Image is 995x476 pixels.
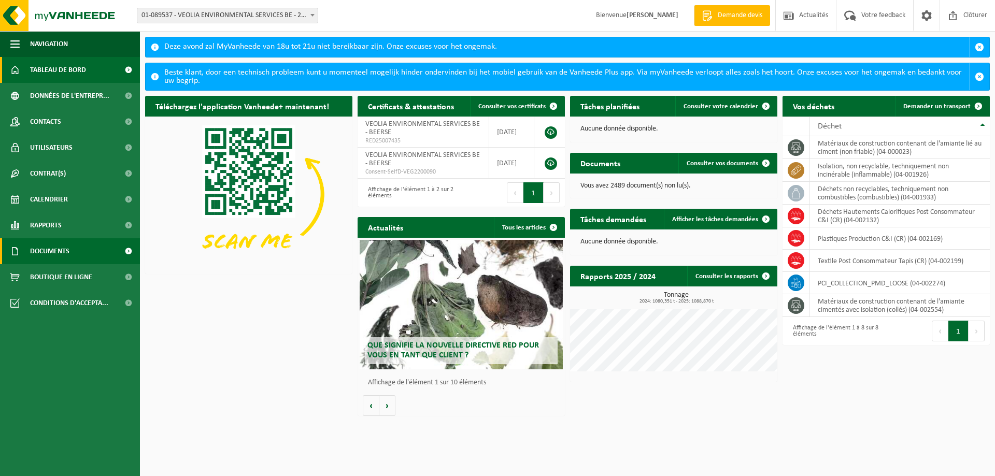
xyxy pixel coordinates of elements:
[570,96,650,116] h2: Tâches planifiées
[137,8,318,23] span: 01-089537 - VEOLIA ENVIRONMENTAL SERVICES BE - 2340 BEERSE, LILSE DIJK 19
[969,321,985,341] button: Next
[687,266,776,286] a: Consulter les rapports
[575,292,777,304] h3: Tonnage
[903,103,971,110] span: Demander un transport
[489,148,534,179] td: [DATE]
[570,266,666,286] h2: Rapports 2025 / 2024
[895,96,989,117] a: Demander un transport
[365,120,480,136] span: VEOLIA ENVIRONMENTAL SERVICES BE - BEERSE
[30,135,73,161] span: Utilisateurs
[570,209,657,229] h2: Tâches demandées
[470,96,564,117] a: Consulter vos certificats
[810,227,990,250] td: Plastiques Production C&I (CR) (04-002169)
[358,96,464,116] h2: Certificats & attestations
[684,103,758,110] span: Consulter votre calendrier
[810,250,990,272] td: Textile Post Consommateur Tapis (CR) (04-002199)
[580,125,767,133] p: Aucune donnée disponible.
[360,240,563,369] a: Que signifie la nouvelle directive RED pour vous en tant que client ?
[367,341,539,359] span: Que signifie la nouvelle directive RED pour vous en tant que client ?
[507,182,523,203] button: Previous
[489,117,534,148] td: [DATE]
[783,96,845,116] h2: Vos déchets
[365,168,481,176] span: Consent-SelfD-VEG2200090
[478,103,546,110] span: Consulter vos certificats
[30,186,68,212] span: Calendrier
[678,153,776,174] a: Consulter vos documents
[145,96,339,116] h2: Téléchargez l'application Vanheede+ maintenant!
[30,83,109,109] span: Données de l'entrepr...
[30,109,61,135] span: Contacts
[810,272,990,294] td: PCI_COLLECTION_PMD_LOOSE (04-002274)
[365,137,481,145] span: RED25007435
[675,96,776,117] a: Consulter votre calendrier
[30,238,69,264] span: Documents
[627,11,678,19] strong: [PERSON_NAME]
[368,379,560,386] p: Affichage de l'élément 1 sur 10 éléments
[788,320,881,342] div: Affichage de l'élément 1 à 8 sur 8 éléments
[363,395,379,416] button: Vorige
[932,321,948,341] button: Previous
[544,182,560,203] button: Next
[30,161,66,186] span: Contrat(s)
[363,181,456,204] div: Affichage de l'élément 1 à 2 sur 2 éléments
[580,182,767,190] p: Vous avez 2489 document(s) non lu(s).
[30,212,62,238] span: Rapports
[580,238,767,246] p: Aucune donnée disponible.
[810,136,990,159] td: matériaux de construction contenant de l'amiante lié au ciment (non friable) (04-000023)
[810,294,990,317] td: matériaux de construction contenant de l'amiante cimentés avec isolation (collés) (04-002554)
[570,153,631,173] h2: Documents
[494,217,564,238] a: Tous les articles
[30,31,68,57] span: Navigation
[30,264,92,290] span: Boutique en ligne
[664,209,776,229] a: Afficher les tâches demandées
[672,216,758,223] span: Afficher les tâches demandées
[694,5,770,26] a: Demande devis
[523,182,544,203] button: 1
[575,299,777,304] span: 2024: 1080,351 t - 2025: 1088,870 t
[358,217,414,237] h2: Actualités
[810,182,990,205] td: déchets non recyclables, techniquement non combustibles (combustibles) (04-001933)
[30,57,86,83] span: Tableau de bord
[810,159,990,182] td: isolation, non recyclable, techniquement non incinérable (inflammable) (04-001926)
[715,10,765,21] span: Demande devis
[365,151,480,167] span: VEOLIA ENVIRONMENTAL SERVICES BE - BEERSE
[145,117,352,272] img: Download de VHEPlus App
[948,321,969,341] button: 1
[687,160,758,167] span: Consulter vos documents
[30,290,108,316] span: Conditions d'accepta...
[164,37,969,57] div: Deze avond zal MyVanheede van 18u tot 21u niet bereikbaar zijn. Onze excuses voor het ongemak.
[810,205,990,227] td: Déchets Hautements Calorifiques Post Consommateur C&I (CR) (04-002132)
[164,63,969,90] div: Beste klant, door een technisch probleem kunt u momenteel mogelijk hinder ondervinden bij het mob...
[818,122,842,131] span: Déchet
[379,395,395,416] button: Volgende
